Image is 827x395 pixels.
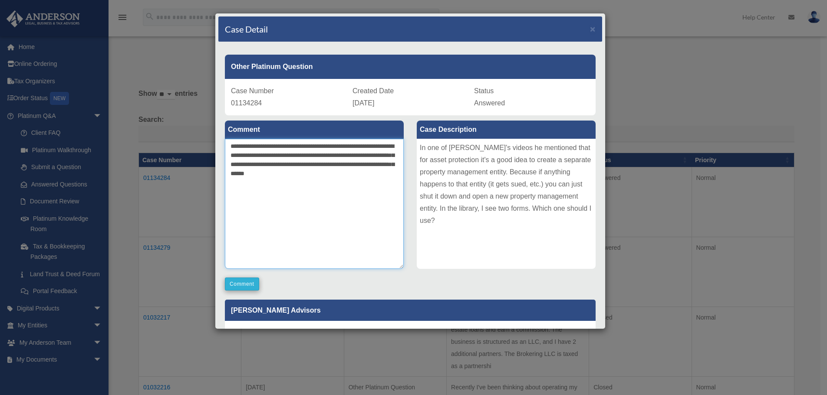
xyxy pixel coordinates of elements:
[225,300,596,321] p: [PERSON_NAME] Advisors
[417,121,596,139] label: Case Description
[225,55,596,79] div: Other Platinum Question
[353,99,374,107] span: [DATE]
[225,121,404,139] label: Comment
[474,99,505,107] span: Answered
[225,23,268,35] h4: Case Detail
[231,99,262,107] span: 01134284
[231,87,274,95] span: Case Number
[590,24,596,34] span: ×
[474,87,494,95] span: Status
[225,277,259,291] button: Comment
[417,139,596,269] div: In one of [PERSON_NAME]'s videos he mentioned that for asset protection it's a good idea to creat...
[590,24,596,33] button: Close
[353,87,394,95] span: Created Date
